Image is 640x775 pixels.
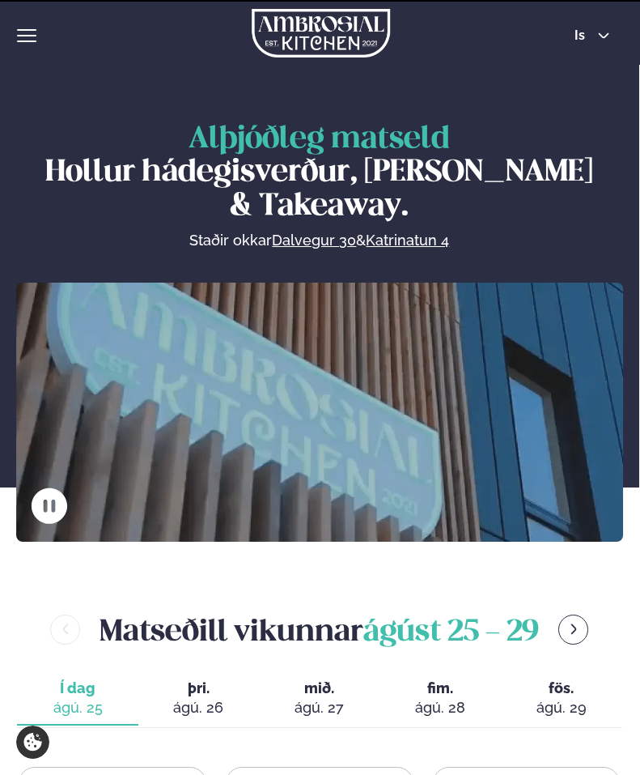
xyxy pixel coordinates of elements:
[151,679,246,698] span: þri.
[189,125,450,154] span: Alþjóðleg matseld
[138,672,259,726] button: þri. ágú. 26
[393,679,488,698] span: fim.
[30,698,125,718] div: ágú. 25
[16,726,49,759] a: Cookie settings
[501,672,621,726] button: fös. ágú. 29
[562,29,622,42] button: is
[32,231,607,250] p: Staðir okkar &
[272,231,356,250] a: Dalvegur 30
[50,615,80,645] button: menu-btn-left
[363,619,539,647] span: ágúst 25 - 29
[272,698,367,718] div: ágú. 27
[272,679,367,698] span: mið.
[151,698,246,718] div: ágú. 26
[393,698,488,718] div: ágú. 28
[252,9,390,57] img: logo
[17,672,138,726] button: Í dag ágú. 25
[380,672,501,726] button: fim. ágú. 28
[574,29,590,42] span: is
[32,123,607,224] h1: Hollur hádegisverður, [PERSON_NAME] & Takeaway.
[100,607,539,653] h2: Matseðill vikunnar
[558,615,588,645] button: menu-btn-right
[17,26,36,45] button: hamburger
[514,698,608,718] div: ágú. 29
[259,672,379,726] button: mið. ágú. 27
[514,679,608,698] span: fös.
[30,679,125,698] span: Í dag
[366,231,449,250] a: Katrinatun 4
